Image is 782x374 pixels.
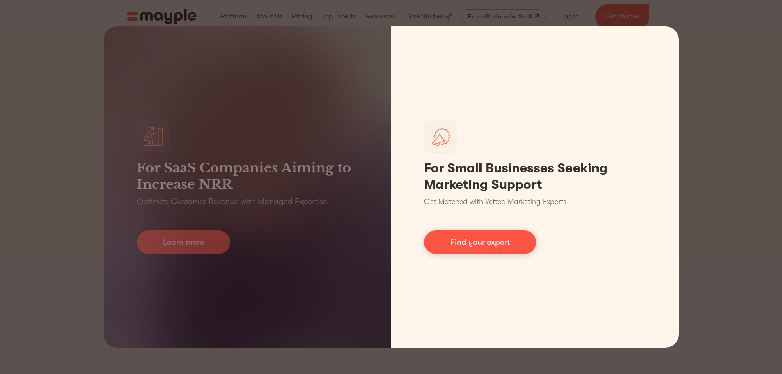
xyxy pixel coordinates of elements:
[137,160,358,193] h3: For SaaS Companies Aiming to Increase NRR
[424,160,646,193] h1: For Small Businesses Seeking Marketing Support
[424,196,566,207] p: Get Matched with Vetted Marketing Experts
[137,196,327,207] p: Optimize Customer Revenue with Managed Expertise
[424,230,536,254] a: Find your expert
[137,230,230,254] a: Learn more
